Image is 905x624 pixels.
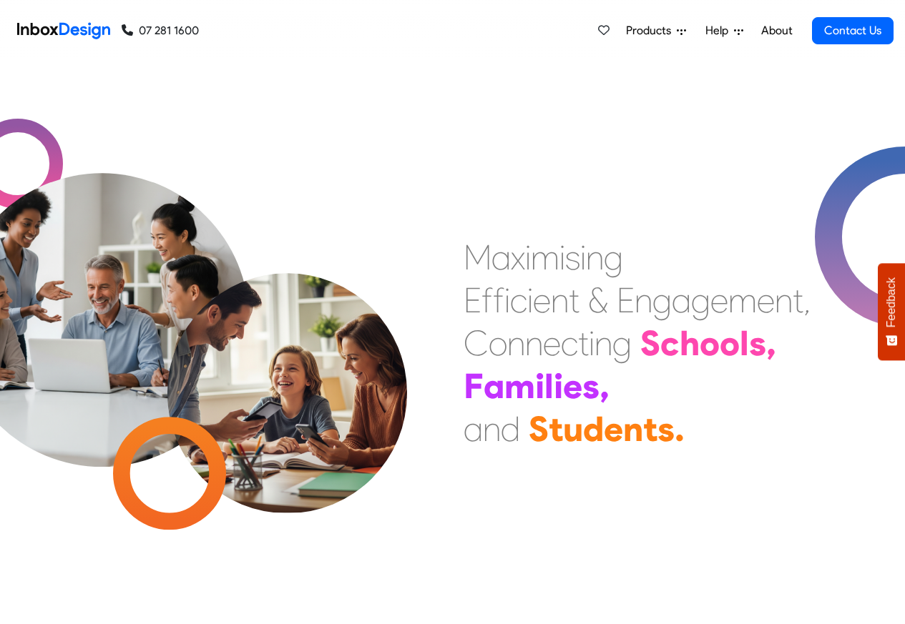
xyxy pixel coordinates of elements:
div: i [525,236,531,279]
div: E [617,279,635,322]
div: f [481,279,493,322]
div: l [740,322,749,365]
a: Help [700,16,749,45]
div: s [749,322,766,365]
div: c [510,279,527,322]
div: F [464,365,484,407]
div: n [635,279,652,322]
div: e [563,365,582,407]
div: l [544,365,554,407]
div: u [563,407,583,450]
div: e [710,279,728,322]
a: Contact Us [812,17,894,44]
div: t [549,407,563,450]
span: Help [705,22,734,39]
div: s [565,236,580,279]
div: t [578,322,589,365]
div: n [775,279,793,322]
div: m [728,279,757,322]
div: n [525,322,543,365]
div: d [501,407,520,450]
div: g [604,236,623,279]
div: & [588,279,608,322]
div: e [757,279,775,322]
div: i [504,279,510,322]
div: e [543,322,561,365]
div: g [612,322,632,365]
div: a [672,279,691,322]
div: S [529,407,549,450]
div: x [511,236,525,279]
div: c [660,322,680,365]
div: i [527,279,533,322]
div: i [589,322,595,365]
div: h [680,322,700,365]
div: n [586,236,604,279]
div: a [464,407,483,450]
a: 07 281 1600 [122,22,199,39]
div: . [675,407,685,450]
div: t [793,279,803,322]
div: o [700,322,720,365]
div: M [464,236,491,279]
div: , [803,279,811,322]
div: Maximising Efficient & Engagement, Connecting Schools, Families, and Students. [464,236,811,450]
div: a [484,365,504,407]
div: E [464,279,481,322]
div: , [600,365,610,407]
span: Feedback [885,277,898,327]
div: S [640,322,660,365]
div: s [582,365,600,407]
div: a [491,236,511,279]
img: parents_with_child.png [137,214,437,513]
div: n [483,407,501,450]
div: t [643,407,657,450]
div: n [595,322,612,365]
div: C [464,322,489,365]
button: Feedback - Show survey [878,263,905,360]
div: i [535,365,544,407]
div: e [533,279,551,322]
a: About [757,16,796,45]
div: n [623,407,643,450]
div: f [493,279,504,322]
a: Products [620,16,692,45]
div: m [531,236,559,279]
div: , [766,322,776,365]
div: i [559,236,565,279]
div: n [507,322,525,365]
div: i [554,365,563,407]
div: s [657,407,675,450]
div: g [691,279,710,322]
div: e [604,407,623,450]
span: Products [626,22,677,39]
div: d [583,407,604,450]
div: c [561,322,578,365]
div: o [720,322,740,365]
div: n [551,279,569,322]
div: o [489,322,507,365]
div: g [652,279,672,322]
div: t [569,279,579,322]
div: m [504,365,535,407]
div: i [580,236,586,279]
